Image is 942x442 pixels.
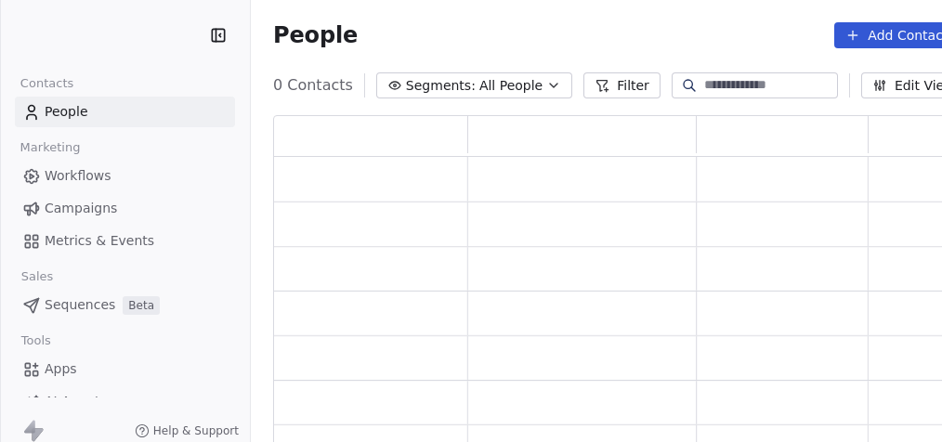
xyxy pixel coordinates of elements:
[15,290,235,320] a: SequencesBeta
[15,97,235,127] a: People
[406,76,476,96] span: Segments:
[123,296,160,315] span: Beta
[45,102,88,122] span: People
[13,327,59,355] span: Tools
[135,423,239,438] a: Help & Support
[45,166,111,186] span: Workflows
[153,423,239,438] span: Help & Support
[15,193,235,224] a: Campaigns
[15,386,235,417] a: AI Agents
[45,199,117,218] span: Campaigns
[15,161,235,191] a: Workflows
[12,134,88,162] span: Marketing
[13,263,61,291] span: Sales
[583,72,661,98] button: Filter
[273,21,358,49] span: People
[479,76,543,96] span: All People
[15,354,235,384] a: Apps
[45,359,77,379] span: Apps
[45,392,107,411] span: AI Agents
[45,231,154,251] span: Metrics & Events
[45,295,115,315] span: Sequences
[15,226,235,256] a: Metrics & Events
[12,70,82,97] span: Contacts
[273,74,353,97] span: 0 Contacts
